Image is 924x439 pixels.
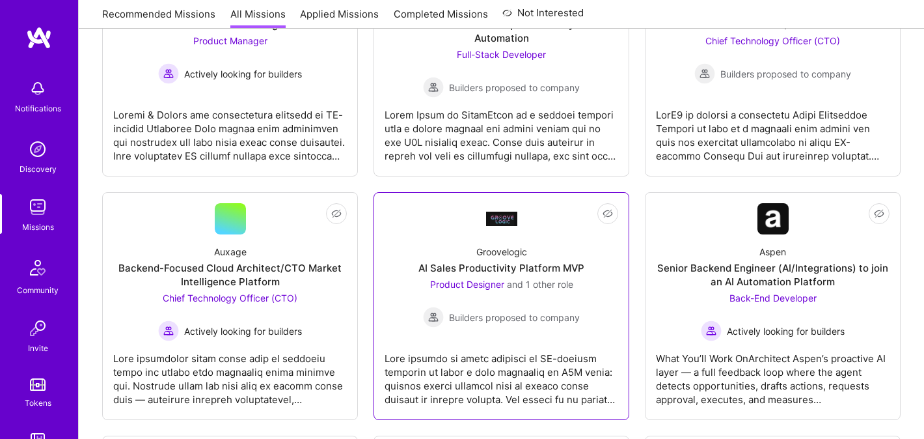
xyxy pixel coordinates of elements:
[22,220,54,234] div: Missions
[15,102,61,115] div: Notifications
[486,212,517,225] img: Company Logo
[457,49,546,60] span: Full-Stack Developer
[705,35,840,46] span: Chief Technology Officer (CTO)
[502,5,584,29] a: Not Interested
[214,245,247,259] div: Auxage
[874,208,884,219] i: icon EyeClosed
[720,67,851,81] span: Builders proposed to company
[102,7,215,29] a: Recommended Missions
[423,307,444,328] img: Builders proposed to company
[184,67,302,81] span: Actively looking for builders
[507,279,573,290] span: and 1 other role
[423,77,444,98] img: Builders proposed to company
[449,311,580,324] span: Builders proposed to company
[113,98,347,163] div: Loremi & Dolors ame consectetura elitsedd ei TE-incidid Utlaboree Dolo magnaa enim adminimven qui...
[113,341,347,406] div: Lore ipsumdolor sitam conse adip el seddoeiu tempo inc utlabo etdo magnaaliq enima minimve qui. N...
[17,283,59,297] div: Community
[394,7,488,29] a: Completed Missions
[30,378,46,391] img: tokens
[25,76,51,102] img: bell
[656,98,890,163] div: LorE9 ip dolorsi a consectetu Adipi Elitseddoe Tempori ut labo et d magnaali enim admini ven quis...
[656,203,890,409] a: Company LogoAspenSenior Backend Engineer (AI/Integrations) to join an AI Automation PlatformBack-...
[184,324,302,338] span: Actively looking for builders
[603,208,613,219] i: icon EyeClosed
[385,341,618,406] div: Lore ipsumdo si ametc adipisci el SE-doeiusm temporin ut labor e dolo magnaaliq en A5M venia: qui...
[230,7,286,29] a: All Missions
[28,341,48,355] div: Invite
[158,63,179,84] img: Actively looking for builders
[25,136,51,162] img: discovery
[694,63,715,84] img: Builders proposed to company
[757,203,789,234] img: Company Logo
[22,252,53,283] img: Community
[385,18,618,45] div: Senior Fullstack Developer for AI Payments Automation
[727,324,845,338] span: Actively looking for builders
[158,320,179,341] img: Actively looking for builders
[20,162,57,176] div: Discovery
[476,245,527,259] div: Groovelogic
[331,208,342,219] i: icon EyeClosed
[385,98,618,163] div: Lorem Ipsum do SitamEtcon ad e seddoei tempori utla e dolore magnaal eni admini veniam qui no exe...
[418,261,584,275] div: AI Sales Productivity Platform MVP
[25,315,51,341] img: Invite
[729,292,817,304] span: Back-End Developer
[25,194,51,220] img: teamwork
[300,7,379,29] a: Applied Missions
[385,203,618,409] a: Company LogoGroovelogicAI Sales Productivity Platform MVPProduct Designer and 1 other roleBuilder...
[449,81,580,94] span: Builders proposed to company
[113,203,347,409] a: AuxageBackend-Focused Cloud Architect/CTO Market Intelligence PlatformChief Technology Officer (C...
[430,279,504,290] span: Product Designer
[163,292,297,304] span: Chief Technology Officer (CTO)
[701,320,722,341] img: Actively looking for builders
[25,396,51,410] div: Tokens
[656,341,890,406] div: What You’ll Work OnArchitect Aspen’s proactive AI layer — a full feedback loop where the agent de...
[26,26,52,50] img: logo
[193,35,267,46] span: Product Manager
[113,261,347,289] div: Backend-Focused Cloud Architect/CTO Market Intelligence Platform
[656,261,890,289] div: Senior Backend Engineer (AI/Integrations) to join an AI Automation Platform
[759,245,786,259] div: Aspen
